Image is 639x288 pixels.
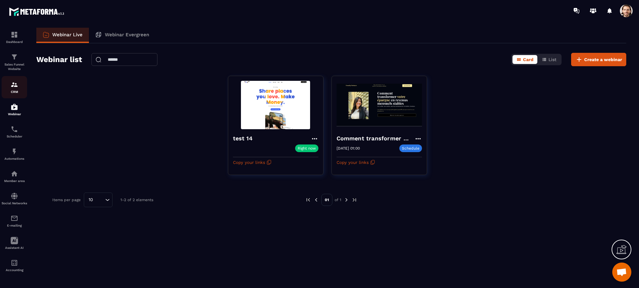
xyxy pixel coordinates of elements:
[2,135,27,138] p: Scheduler
[52,198,81,202] p: Items per page
[2,246,27,249] p: Assistant AI
[548,57,556,62] span: List
[2,210,27,232] a: emailemailE-mailing
[36,53,82,66] h2: Webinar list
[337,134,414,143] h4: Comment transformer votre épargne en un revenus mensuels stables
[11,103,18,111] img: automations
[2,76,27,98] a: formationformationCRM
[2,179,27,183] p: Member area
[2,121,27,143] a: schedulerschedulerScheduler
[2,40,27,44] p: Dashboard
[571,53,626,66] button: Create a webinar
[335,197,341,202] p: of 1
[233,81,318,129] img: webinar-background
[305,197,311,203] img: prev
[11,214,18,222] img: email
[298,146,316,151] p: Right now
[2,62,27,71] p: Sales Funnel Website
[2,90,27,94] p: CRM
[2,143,27,165] a: automationsautomationsAutomations
[2,26,27,48] a: formationformationDashboard
[95,196,104,203] input: Search for option
[512,55,537,64] button: Card
[2,98,27,121] a: automationsautomationsWebinar
[2,48,27,76] a: formationformationSales Funnel Website
[233,157,272,167] button: Copy your links
[9,6,66,18] img: logo
[584,56,622,63] span: Create a webinar
[36,28,89,43] a: Webinar Live
[523,57,534,62] span: Card
[2,254,27,277] a: accountantaccountantAccounting
[2,187,27,210] a: social-networksocial-networkSocial Networks
[2,224,27,227] p: E-mailing
[11,81,18,88] img: formation
[233,134,256,143] h4: test 14
[86,196,95,203] span: 10
[11,170,18,178] img: automations
[2,232,27,254] a: Assistant AI
[11,259,18,267] img: accountant
[352,197,357,203] img: next
[612,263,631,282] div: Open chat
[538,55,560,64] button: List
[2,112,27,116] p: Webinar
[2,157,27,160] p: Automations
[84,193,113,207] div: Search for option
[105,32,149,38] p: Webinar Evergreen
[2,165,27,187] a: automationsautomationsMember area
[399,144,422,152] p: Schedule
[2,201,27,205] p: Social Networks
[11,148,18,155] img: automations
[11,53,18,61] img: formation
[11,125,18,133] img: scheduler
[337,146,360,151] p: [DATE] 01:00
[11,31,18,39] img: formation
[337,157,375,167] button: Copy your links
[337,81,422,129] img: webinar-background
[2,268,27,272] p: Accounting
[321,194,332,206] p: 01
[120,198,153,202] p: 1-2 of 2 elements
[52,32,83,38] p: Webinar Live
[11,192,18,200] img: social-network
[313,197,319,203] img: prev
[344,197,349,203] img: next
